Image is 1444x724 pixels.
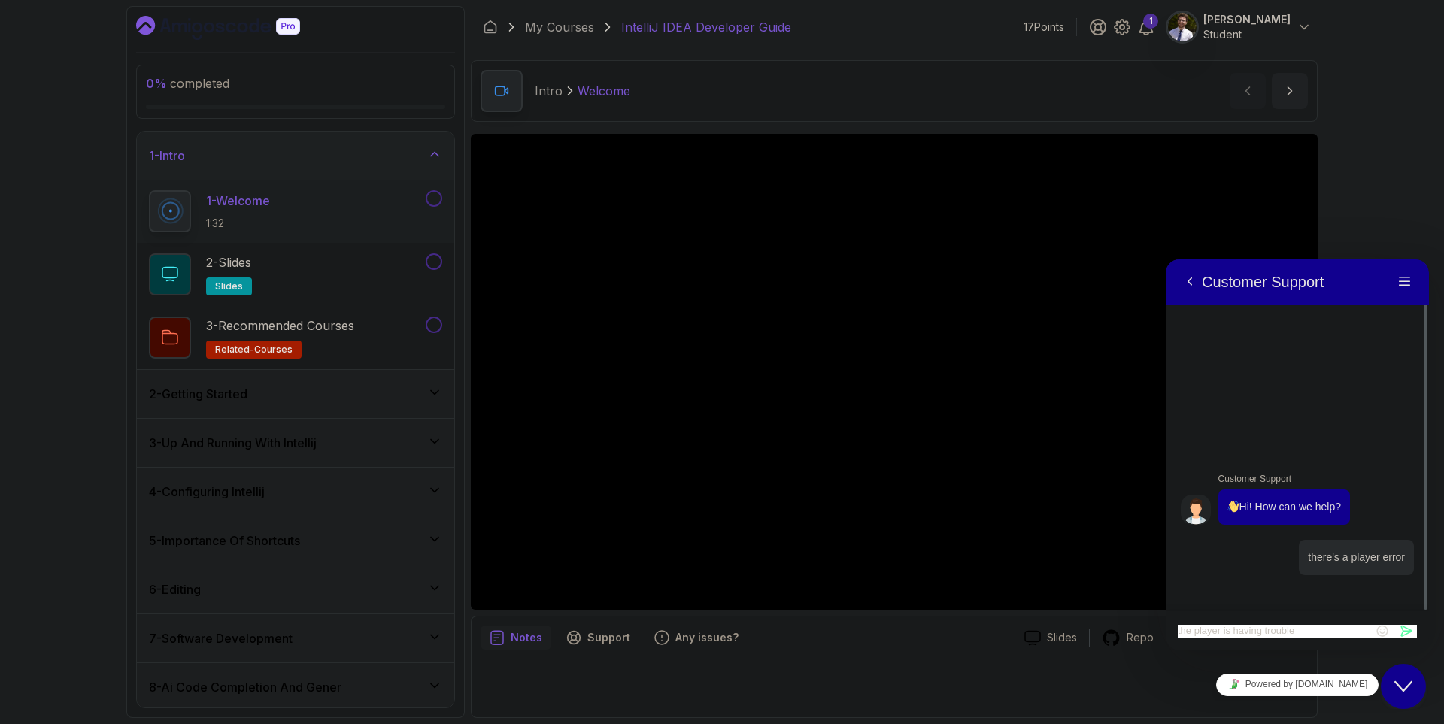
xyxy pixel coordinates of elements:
[1166,668,1429,701] iframe: chat widget
[1203,12,1291,27] p: [PERSON_NAME]
[136,16,335,40] a: Dashboard
[137,468,454,516] button: 4-Configuring Intellij
[149,147,185,165] h3: 1 - Intro
[137,663,454,711] button: 8-Ai Code Completion And Gener
[1024,20,1064,35] p: 17 Points
[149,532,300,550] h3: 5 - Importance Of Shortcuts
[511,630,542,645] p: Notes
[621,18,791,36] p: IntelliJ IDEA Developer Guide
[149,580,201,598] h3: 6 - Editing
[557,626,639,650] button: Support button
[146,76,167,91] span: 0 %
[137,132,454,180] button: 1-Intro
[146,76,229,91] span: completed
[137,370,454,418] button: 2-Getting Started
[483,20,498,35] a: Dashboard
[149,483,265,501] h3: 4 - Configuring Intellij
[149,629,293,647] h3: 7 - Software Development
[481,626,551,650] button: notes button
[675,630,739,645] p: Any issues?
[1230,73,1266,109] button: previous content
[149,317,442,359] button: 3-Recommended Coursesrelated-courses
[645,626,748,650] button: Feedback button
[1047,630,1077,645] p: Slides
[471,134,1318,610] iframe: 1 - Hi
[206,216,270,231] p: 1:32
[206,253,251,271] p: 2 - Slides
[1203,27,1291,42] p: Student
[1143,14,1158,29] div: 1
[1090,629,1166,647] a: Repo
[1167,12,1312,42] button: user profile image[PERSON_NAME]Student
[149,385,247,403] h3: 2 - Getting Started
[1012,630,1089,646] a: Slides
[149,253,442,295] button: 2-Slidesslides
[137,516,454,565] button: 5-Importance Of Shortcuts
[1168,13,1197,41] img: user profile image
[215,280,243,292] span: slides
[525,18,594,36] a: My Courses
[206,192,270,210] p: 1 - Welcome
[149,678,341,696] h3: 8 - Ai Code Completion And Gener
[1166,259,1429,650] iframe: chat widget
[535,82,563,100] p: Intro
[1137,18,1155,36] a: 1
[137,419,454,467] button: 3-Up And Running With Intellij
[587,630,630,645] p: Support
[206,317,354,335] p: 3 - Recommended Courses
[1127,630,1154,645] p: Repo
[137,565,454,613] button: 6-Editing
[149,434,317,452] h3: 3 - Up And Running With Intellij
[578,82,630,100] p: Welcome
[1272,73,1308,109] button: next content
[1381,664,1429,709] iframe: chat widget
[215,344,293,356] span: related-courses
[149,190,442,232] button: 1-Welcome1:32
[137,614,454,662] button: 7-Software Development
